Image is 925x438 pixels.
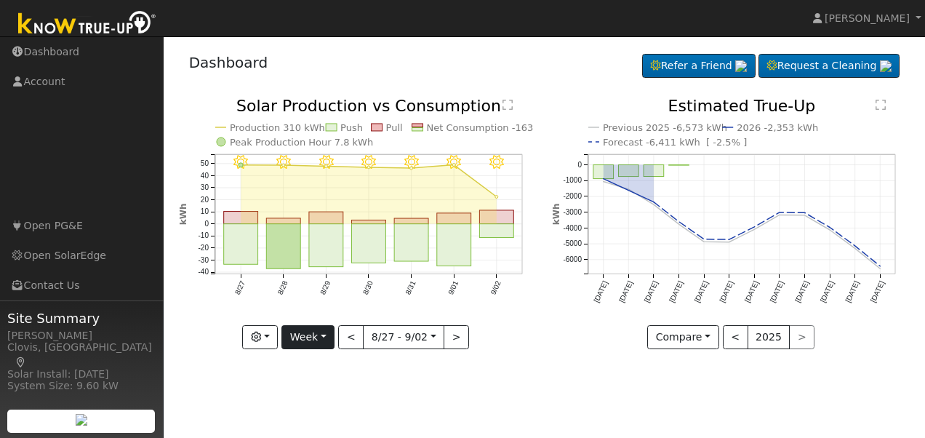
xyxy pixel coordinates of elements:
[643,279,660,303] text: [DATE]
[385,122,402,133] text: Pull
[702,241,705,244] circle: onclick=""
[447,156,461,170] i: 9/01 - Clear
[602,180,605,183] circle: onclick=""
[7,340,156,370] div: Clovis, [GEOGRAPHIC_DATA]
[489,279,502,296] text: 9/02
[563,255,582,263] text: -6000
[825,12,910,24] span: [PERSON_NAME]
[276,156,291,170] i: 8/28 - Clear
[7,367,156,382] div: Solar Install: [DATE]
[668,279,684,303] text: [DATE]
[577,161,582,169] text: 0
[495,196,498,199] circle: onclick=""
[361,279,374,296] text: 8/30
[223,212,257,224] rect: onclick=""
[563,224,582,232] text: -4000
[230,122,325,133] text: Production 310 kWh
[409,167,412,170] circle: onclick=""
[678,223,681,226] circle: onclick=""
[309,212,343,224] rect: onclick=""
[394,218,428,224] rect: onclick=""
[198,268,209,276] text: -40
[804,214,806,217] circle: onclick=""
[198,232,209,240] text: -10
[502,99,513,111] text: 
[233,156,248,170] i: 8/27 - Clear
[844,279,861,303] text: [DATE]
[404,279,417,296] text: 8/31
[200,172,209,180] text: 40
[367,166,370,169] circle: onclick=""
[230,137,373,148] text: Peak Production Hour 7.8 kWh
[644,165,664,177] rect: onclick=""
[819,279,836,303] text: [DATE]
[793,279,810,303] text: [DATE]
[281,164,284,167] circle: onclick=""
[363,325,444,350] button: 8/27 - 9/02
[563,240,582,248] text: -5000
[563,192,582,200] text: -2000
[236,97,501,115] text: Solar Production vs Consumption
[223,224,257,265] rect: onclick=""
[668,97,816,115] text: Estimated True-Up
[351,220,385,224] rect: onclick=""
[479,210,513,224] rect: onclick=""
[879,268,882,271] circle: onclick=""
[426,122,557,133] text: Net Consumption -163 kWh
[869,279,886,303] text: [DATE]
[479,224,513,238] rect: onclick=""
[758,54,900,79] a: Request a Cleaning
[728,239,731,242] circle: onclick=""
[189,54,268,71] a: Dashboard
[778,211,781,214] circle: onclick=""
[602,178,605,180] circle: onclick=""
[394,224,428,261] rect: onclick=""
[563,177,582,185] text: -1000
[880,60,892,72] img: retrieve
[748,325,790,350] button: 2025
[642,54,756,79] a: Refer a Friend
[652,201,655,204] circle: onclick=""
[735,60,747,72] img: retrieve
[702,238,705,241] circle: onclick=""
[340,122,363,133] text: Push
[647,325,719,350] button: Compare
[753,228,756,231] circle: onclick=""
[804,212,806,215] circle: onclick=""
[617,279,634,303] text: [DATE]
[266,224,300,269] rect: onclick=""
[854,247,857,250] circle: onclick=""
[200,196,209,204] text: 20
[778,214,781,217] circle: onclick=""
[854,244,857,247] circle: onclick=""
[239,163,243,167] circle: onclick=""
[351,224,385,263] rect: onclick=""
[309,224,343,267] rect: onclick=""
[324,165,327,168] circle: onclick=""
[627,189,630,192] circle: onclick=""
[743,279,760,303] text: [DATE]
[723,325,748,350] button: <
[76,414,87,426] img: retrieve
[718,279,735,303] text: [DATE]
[266,218,300,224] rect: onclick=""
[319,156,333,170] i: 8/29 - Clear
[828,226,831,229] circle: onclick=""
[619,165,639,177] rect: onclick=""
[593,165,614,179] rect: onclick=""
[452,164,455,167] circle: onclick=""
[769,279,785,303] text: [DATE]
[603,137,747,148] text: Forecast -6,411 kWh [ -2.5% ]
[233,279,246,296] text: 8/27
[652,203,655,206] circle: onclick=""
[627,188,630,191] circle: onclick=""
[200,208,209,216] text: 10
[178,204,188,226] text: kWh
[319,279,332,296] text: 8/29
[876,99,886,111] text: 
[603,122,727,133] text: Previous 2025 -6,573 kWh
[7,378,156,394] div: System Size: 9.60 kW
[693,279,710,303] text: [DATE]
[198,244,209,252] text: -20
[592,279,609,303] text: [DATE]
